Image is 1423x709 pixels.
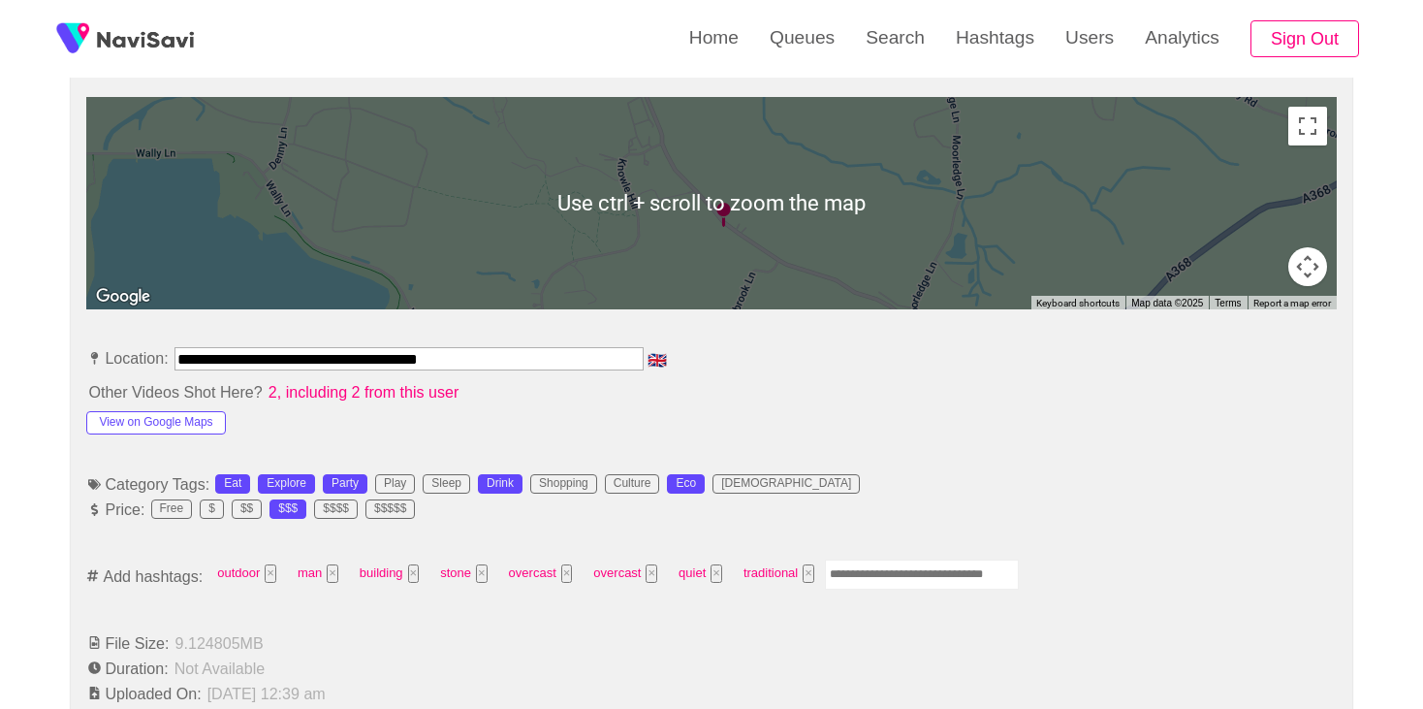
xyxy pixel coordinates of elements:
[86,685,203,702] span: Uploaded On:
[721,477,851,491] div: [DEMOGRAPHIC_DATA]
[476,564,488,583] button: Tag at index 3 with value 3654 focussed. Press backspace to remove
[408,564,420,583] button: Tag at index 2 with value 2497 focussed. Press backspace to remove
[1250,20,1359,58] button: Sign Out
[323,502,349,516] div: $$$$
[211,559,282,589] span: outdoor
[86,660,170,677] span: Duration:
[86,383,264,401] span: Other Videos Shot Here?
[673,559,728,589] span: quiet
[434,559,492,589] span: stone
[1131,298,1203,308] span: Map data ©2025
[173,660,268,677] span: Not Available
[224,477,241,491] div: Eat
[48,15,97,63] img: fireSpot
[97,29,194,48] img: fireSpot
[91,284,155,309] a: Open this area in Google Maps (opens a new window)
[1215,298,1241,308] a: Terms (opens in new tab)
[354,559,425,589] span: building
[292,559,344,589] span: man
[676,477,696,491] div: Eco
[267,477,306,491] div: Explore
[206,685,328,702] span: [DATE] 12:39 am
[208,502,215,516] div: $
[265,564,276,583] button: Tag at index 0 with value 2290 focussed. Press backspace to remove
[1036,297,1120,310] button: Keyboard shortcuts
[332,477,359,491] div: Party
[86,500,146,518] span: Price:
[278,502,298,516] div: $$$
[539,477,588,491] div: Shopping
[267,383,461,401] span: 2, including 2 from this user
[503,559,579,589] span: overcast
[487,477,514,491] div: Drink
[86,634,171,652] span: File Size:
[160,502,184,516] div: Free
[431,477,461,491] div: Sleep
[587,559,663,589] span: overcast
[711,564,722,583] button: Tag at index 6 with value 4736 focussed. Press backspace to remove
[86,411,225,435] button: View on Google Maps
[646,352,669,368] span: 🇬🇧
[91,284,155,309] img: Google
[646,564,657,583] button: Tag at index 5 with value 2319 focussed. Press backspace to remove
[1288,247,1327,286] button: Map camera controls
[384,477,406,491] div: Play
[327,564,338,583] button: Tag at index 1 with value 4250 focussed. Press backspace to remove
[86,475,211,493] span: Category Tags:
[561,564,573,583] button: Tag at index 4 with value 2319 focussed. Press backspace to remove
[738,559,820,589] span: traditional
[174,634,266,652] span: 9.124805 MB
[1253,298,1331,308] a: Report a map error
[86,349,170,367] span: Location:
[803,564,814,583] button: Tag at index 7 with value 2541 focussed. Press backspace to remove
[101,567,205,585] span: Add hashtags:
[86,411,225,429] a: View on Google Maps
[1288,107,1327,145] button: Toggle fullscreen view
[614,477,651,491] div: Culture
[825,560,1019,590] input: Enter tag here and press return
[240,502,253,516] div: $$
[374,502,406,516] div: $$$$$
